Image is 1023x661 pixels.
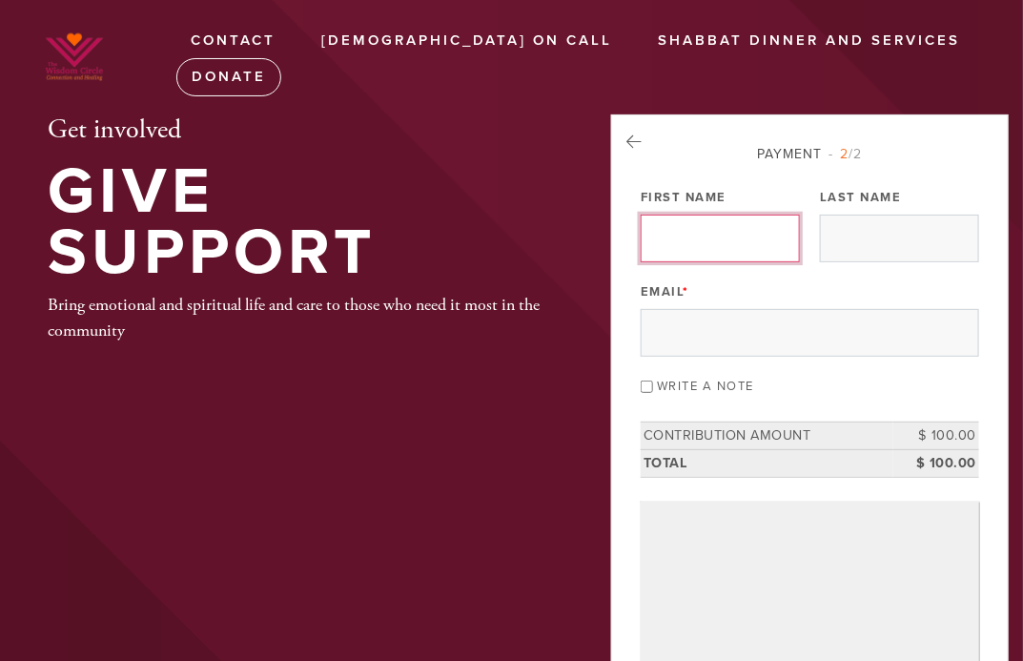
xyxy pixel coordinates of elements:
h1: Give Support [48,161,549,284]
td: Contribution Amount [641,423,893,450]
td: $ 100.00 [893,423,979,450]
td: Total [641,449,893,477]
img: WhatsApp%20Image%202025-03-14%20at%2002.png [29,23,120,92]
div: Bring emotional and spiritual life and care to those who need it most in the community [48,292,549,343]
a: Shabbat Dinner and Services [644,23,974,59]
label: Email [641,283,689,300]
div: Payment [641,144,979,164]
label: Last Name [820,189,902,206]
td: $ 100.00 [893,449,979,477]
a: Contact [176,23,290,59]
a: Donate [176,58,281,96]
label: First Name [641,189,726,206]
span: /2 [829,146,862,162]
span: 2 [840,146,849,162]
a: [DEMOGRAPHIC_DATA] On Call [307,23,626,59]
span: This field is required. [683,284,689,300]
h2: Get involved [48,114,549,147]
label: Write a note [657,379,754,394]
